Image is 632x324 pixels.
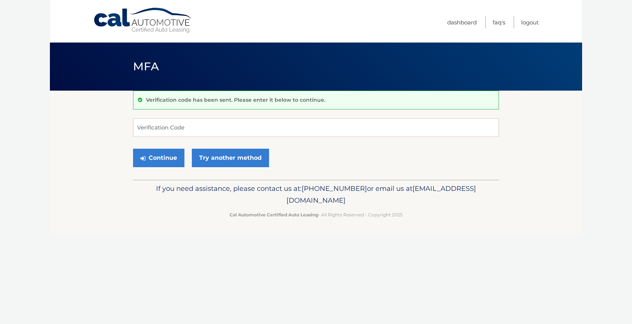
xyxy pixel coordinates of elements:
a: Try another method [192,149,269,167]
a: Cal Automotive [93,7,193,34]
p: - All Rights Reserved - Copyright 2025 [138,211,494,219]
p: Verification code has been sent. Please enter it below to continue. [146,97,325,103]
a: Dashboard [447,16,477,28]
span: [PHONE_NUMBER] [302,184,367,193]
input: Verification Code [133,118,499,137]
span: MFA [133,60,159,73]
strong: Cal Automotive Certified Auto Leasing [230,212,318,217]
span: [EMAIL_ADDRESS][DOMAIN_NAME] [286,184,476,205]
p: If you need assistance, please contact us at: or email us at [138,183,494,206]
button: Continue [133,149,184,167]
a: Logout [521,16,539,28]
a: FAQ's [493,16,505,28]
